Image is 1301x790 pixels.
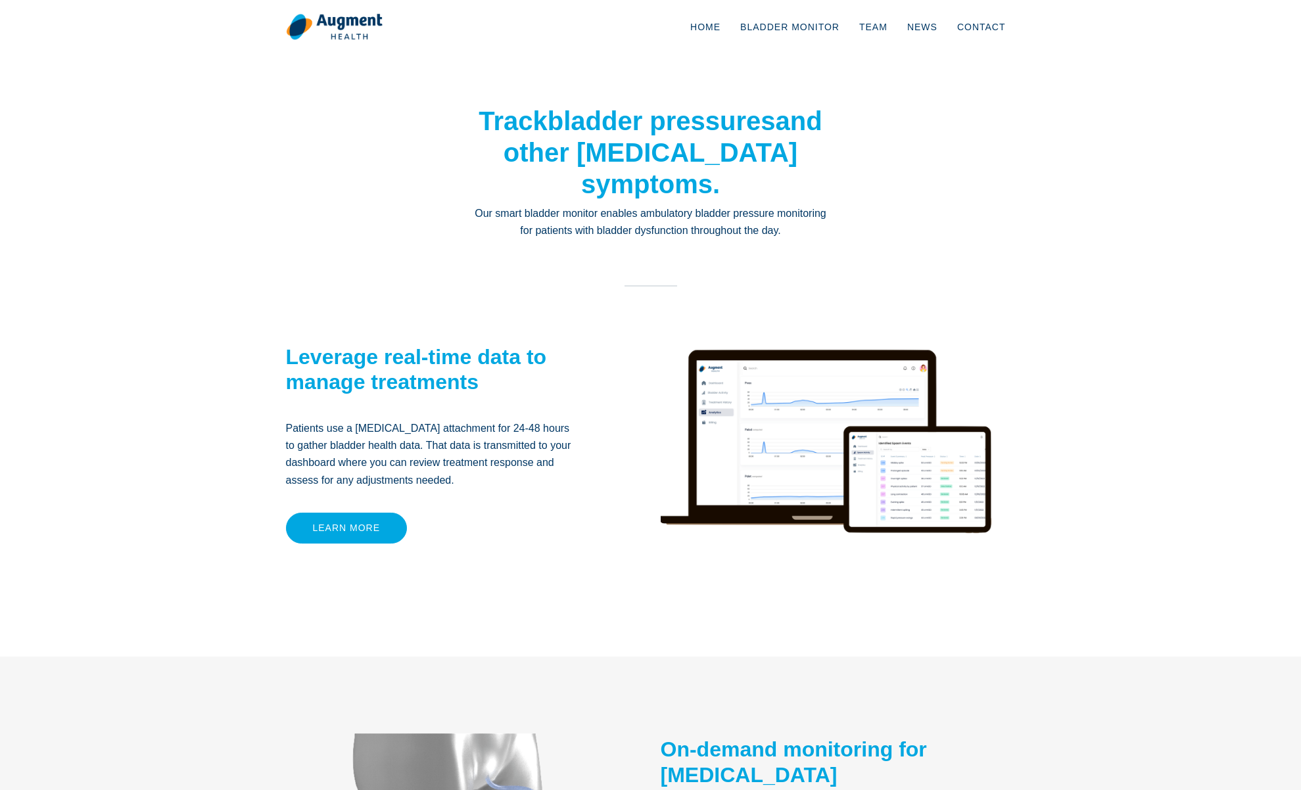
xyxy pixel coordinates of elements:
img: device render [661,315,992,611]
h2: Leverage real-time data to manage treatments [286,344,579,395]
a: Contact [947,5,1016,49]
a: Home [680,5,730,49]
a: Bladder Monitor [730,5,849,49]
img: logo [286,13,383,41]
strong: bladder pressures [548,106,776,135]
a: Team [849,5,897,49]
p: Our smart bladder monitor enables ambulatory bladder pressure monitoring for patients with bladde... [473,205,828,240]
a: Learn more [286,513,408,544]
h1: Track and other [MEDICAL_DATA] symptoms. [473,105,828,200]
a: News [897,5,947,49]
p: Patients use a [MEDICAL_DATA] attachment for 24-48 hours to gather bladder health data. That data... [286,420,579,490]
h2: On-demand monitoring for [MEDICAL_DATA] [661,737,1016,787]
